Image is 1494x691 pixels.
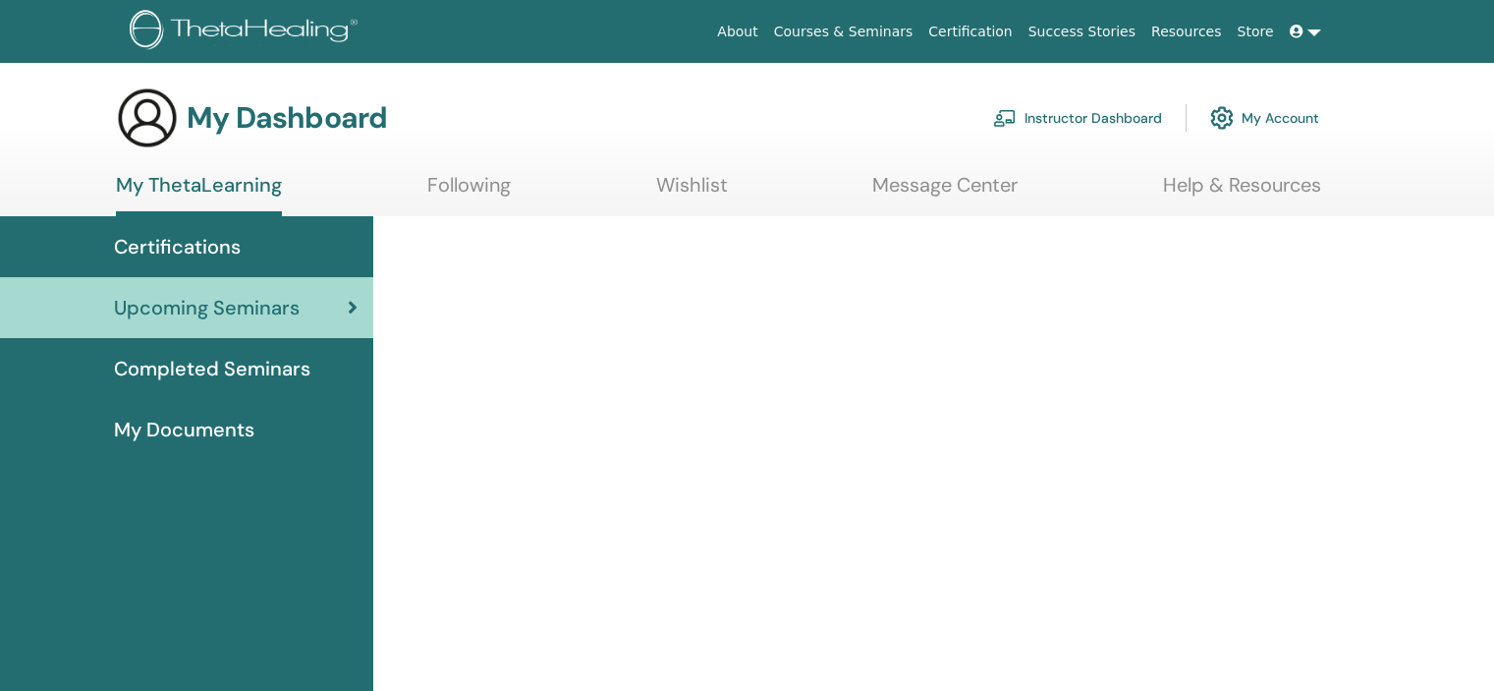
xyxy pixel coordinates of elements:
[114,415,254,444] span: My Documents
[656,173,728,211] a: Wishlist
[872,173,1018,211] a: Message Center
[1143,14,1230,50] a: Resources
[114,232,241,261] span: Certifications
[1021,14,1143,50] a: Success Stories
[1163,173,1321,211] a: Help & Resources
[1210,101,1234,135] img: cog.svg
[130,10,364,54] img: logo.png
[187,100,387,136] h3: My Dashboard
[920,14,1020,50] a: Certification
[427,173,511,211] a: Following
[114,293,300,322] span: Upcoming Seminars
[116,173,282,216] a: My ThetaLearning
[993,96,1162,140] a: Instructor Dashboard
[1210,96,1319,140] a: My Account
[766,14,921,50] a: Courses & Seminars
[993,109,1017,127] img: chalkboard-teacher.svg
[1230,14,1282,50] a: Store
[116,86,179,149] img: generic-user-icon.jpg
[709,14,765,50] a: About
[114,354,310,383] span: Completed Seminars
